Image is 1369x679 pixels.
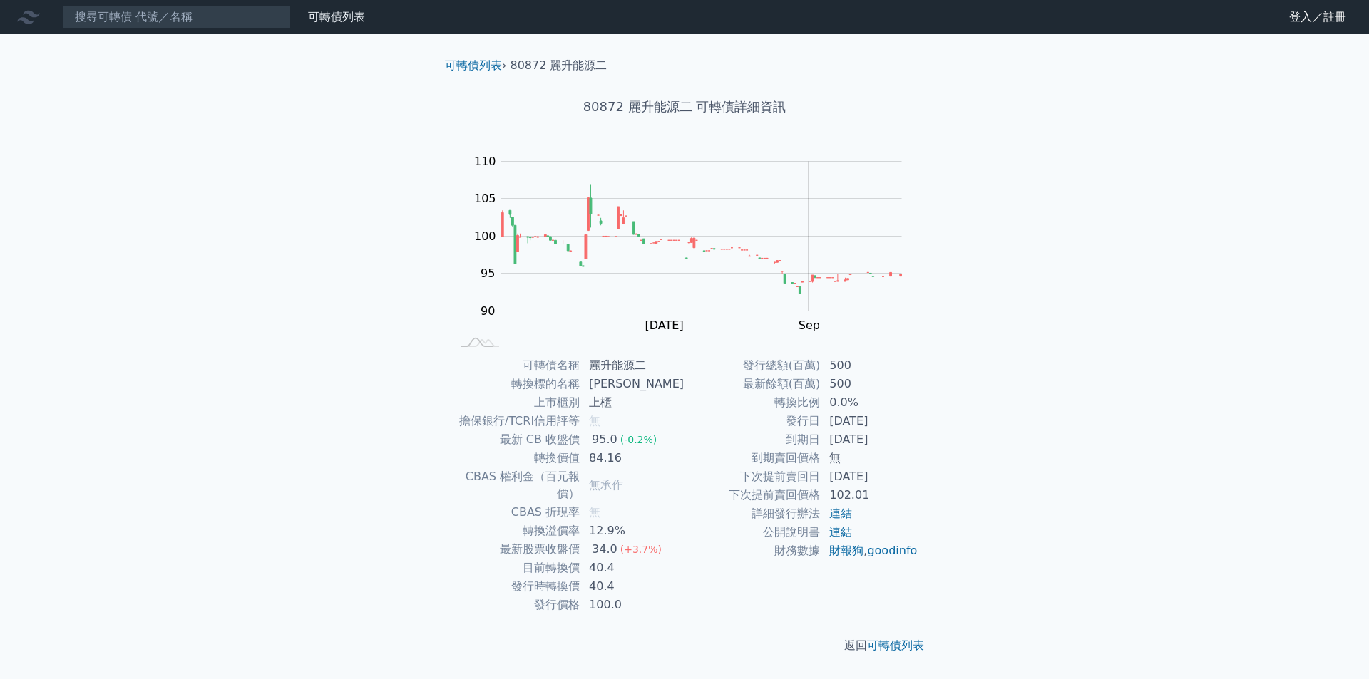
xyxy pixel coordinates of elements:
[620,434,657,445] span: (-0.2%)
[1278,6,1358,28] a: 登入／註冊
[829,507,852,520] a: 連結
[684,449,821,467] td: 到期賣回價格
[684,504,821,523] td: 詳細發行辦法
[308,10,365,24] a: 可轉債列表
[821,375,918,393] td: 500
[684,356,821,375] td: 發行總額(百萬)
[867,638,924,652] a: 可轉債列表
[821,541,918,560] td: ,
[821,393,918,412] td: 0.0%
[580,375,684,393] td: [PERSON_NAME]
[580,449,684,467] td: 84.16
[684,430,821,449] td: 到期日
[684,486,821,504] td: 下次提前賣回價格
[580,356,684,375] td: 麗升能源二
[451,375,580,393] td: 轉換標的名稱
[451,559,580,577] td: 目前轉換價
[451,356,580,375] td: 可轉債名稱
[589,431,620,448] div: 95.0
[684,393,821,412] td: 轉換比例
[589,478,623,492] span: 無承作
[445,57,506,74] li: ›
[684,467,821,486] td: 下次提前賣回日
[684,523,821,541] td: 公開說明書
[451,412,580,430] td: 擔保銀行/TCRI信用評等
[434,637,935,654] p: 返回
[474,192,496,205] tspan: 105
[829,525,852,539] a: 連結
[580,596,684,614] td: 100.0
[451,596,580,614] td: 發行價格
[445,58,502,72] a: 可轉債列表
[451,449,580,467] td: 轉換價值
[589,414,600,427] span: 無
[821,449,918,467] td: 無
[451,467,580,503] td: CBAS 權利金（百元報價）
[580,393,684,412] td: 上櫃
[474,155,496,168] tspan: 110
[684,541,821,560] td: 財務數據
[481,266,495,280] tspan: 95
[451,522,580,540] td: 轉換溢價率
[580,559,684,577] td: 40.4
[620,544,662,555] span: (+3.7%)
[434,97,935,117] h1: 80872 麗升能源二 可轉債詳細資訊
[589,541,620,558] div: 34.0
[684,375,821,393] td: 最新餘額(百萬)
[821,467,918,486] td: [DATE]
[511,57,607,74] li: 80872 麗升能源二
[867,544,917,557] a: goodinfo
[829,544,863,557] a: 財報狗
[821,412,918,430] td: [DATE]
[467,155,923,332] g: Chart
[474,229,496,243] tspan: 100
[451,393,580,412] td: 上市櫃別
[451,503,580,522] td: CBAS 折現率
[684,412,821,430] td: 發行日
[645,318,684,332] tspan: [DATE]
[821,356,918,375] td: 500
[580,522,684,540] td: 12.9%
[821,486,918,504] td: 102.01
[451,577,580,596] td: 發行時轉換價
[63,5,291,29] input: 搜尋可轉債 代號／名稱
[451,430,580,449] td: 最新 CB 收盤價
[799,318,820,332] tspan: Sep
[481,304,495,318] tspan: 90
[821,430,918,449] td: [DATE]
[451,540,580,559] td: 最新股票收盤價
[589,505,600,519] span: 無
[580,577,684,596] td: 40.4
